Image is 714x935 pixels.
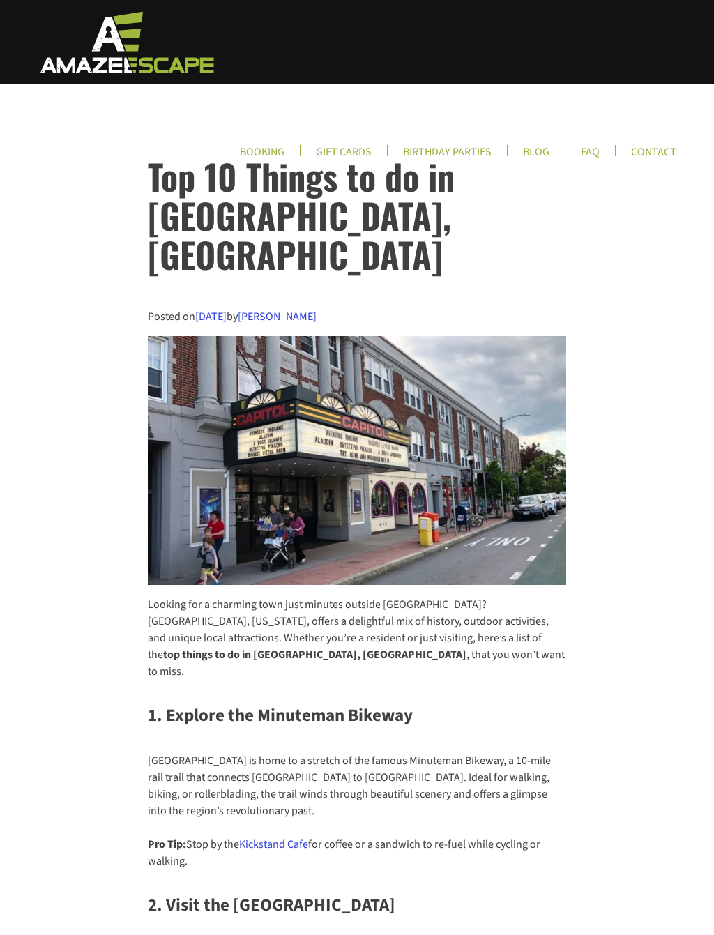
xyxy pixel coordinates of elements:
span: by [227,309,317,324]
p: [GEOGRAPHIC_DATA] is home to a stretch of the famous Minuteman Bikeway, a 10-mile rail trail that... [148,752,566,819]
strong: top things to do in [GEOGRAPHIC_DATA], [GEOGRAPHIC_DATA] [163,647,466,662]
a: BIRTHDAY PARTIES [392,145,503,168]
a: FAQ [570,145,611,168]
h1: Top 10 Things to do in [GEOGRAPHIC_DATA], [GEOGRAPHIC_DATA] [148,156,566,273]
a: BLOG [512,145,561,168]
a: BOOKING [229,145,296,168]
a: Kickstand Cafe [239,837,308,852]
p: Looking for a charming town just minutes outside [GEOGRAPHIC_DATA]? [GEOGRAPHIC_DATA], [US_STATE]... [148,596,566,680]
a: CONTACT [620,145,688,168]
h4: 2. Visit the [GEOGRAPHIC_DATA] [148,892,566,919]
h4: 1. Explore the Minuteman Bikeway [148,703,566,729]
img: Image of the Capitol Theater in Arlington, MA. [148,336,566,585]
strong: Pro Tip: [148,837,186,852]
p: Stop by the for coffee or a sandwich to re-fuel while cycling or walking. [148,836,566,869]
img: Escape Room Game in Boston Area [22,10,229,74]
span: Posted on [148,309,227,324]
a: GIFT CARDS [305,145,383,168]
a: [DATE] [195,309,227,324]
a: [PERSON_NAME] [238,309,317,324]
